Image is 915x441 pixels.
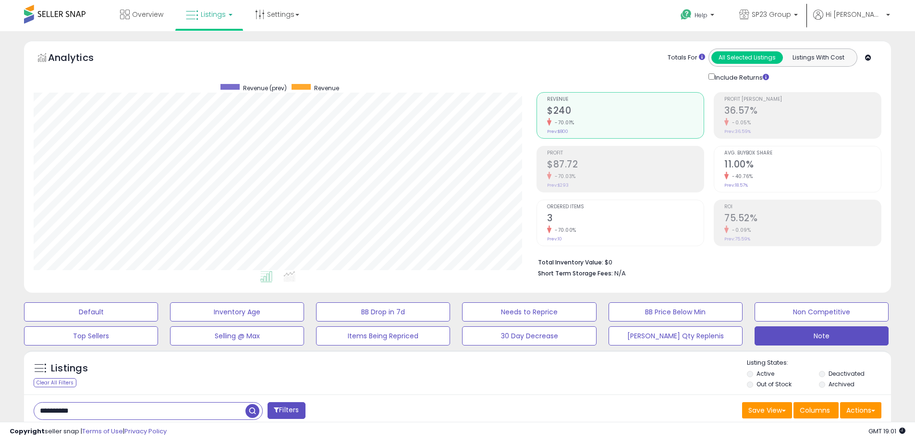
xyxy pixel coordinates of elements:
button: Columns [793,402,839,418]
label: Out of Stock [756,380,792,388]
span: SP23 Group [752,10,791,19]
button: Filters [268,402,305,419]
button: Needs to Reprice [462,302,596,322]
div: Totals For [668,53,705,62]
span: N/A [614,269,626,278]
button: Note [755,326,889,346]
small: Prev: 18.57% [724,182,748,188]
button: BB Price Below Min [609,302,743,322]
h2: 11.00% [724,159,881,172]
button: Listings With Cost [782,51,854,64]
small: Prev: 36.59% [724,129,751,134]
li: $0 [538,256,874,267]
span: Profit [PERSON_NAME] [724,97,881,102]
div: seller snap | | [10,427,167,436]
button: Items Being Repriced [316,326,450,346]
label: Deactivated [829,369,865,378]
button: Inventory Age [170,302,304,322]
span: ROI [724,204,881,210]
h2: $87.72 [547,159,704,172]
small: -70.00% [551,226,576,234]
label: Archived [829,380,854,388]
small: Prev: 75.59% [724,236,750,242]
small: -0.09% [729,226,751,234]
span: Hi [PERSON_NAME] [826,10,883,19]
small: Prev: $293 [547,182,569,188]
h2: 75.52% [724,213,881,226]
button: Selling @ Max [170,326,304,346]
span: Revenue [547,97,704,102]
small: Prev: $800 [547,129,568,134]
small: -40.76% [729,173,753,180]
a: Help [673,1,724,31]
h2: 36.57% [724,105,881,118]
label: Active [756,369,774,378]
span: Revenue [314,84,339,92]
span: Avg. Buybox Share [724,151,881,156]
button: All Selected Listings [711,51,783,64]
small: -70.01% [551,119,574,126]
button: Default [24,302,158,322]
button: Non Competitive [755,302,889,322]
h2: 3 [547,213,704,226]
b: Total Inventory Value: [538,258,603,266]
button: 30 Day Decrease [462,326,596,346]
h2: $240 [547,105,704,118]
strong: Copyright [10,427,45,436]
button: Actions [840,402,881,418]
a: Privacy Policy [124,427,167,436]
div: Clear All Filters [34,378,76,387]
span: Profit [547,151,704,156]
h5: Analytics [48,51,112,67]
small: Prev: 10 [547,236,562,242]
span: 2025-08-13 19:01 GMT [868,427,905,436]
small: -70.03% [551,173,576,180]
button: Save View [742,402,792,418]
span: Ordered Items [547,204,704,210]
small: -0.05% [729,119,751,126]
b: Short Term Storage Fees: [538,269,613,277]
span: Overview [132,10,163,19]
button: BB Drop in 7d [316,302,450,322]
button: [PERSON_NAME] Qty Replenis [609,326,743,346]
span: Revenue (prev) [243,84,287,92]
button: Top Sellers [24,326,158,346]
span: Help [695,11,708,19]
span: Listings [201,10,226,19]
p: Listing States: [747,358,891,368]
span: Columns [800,405,830,415]
a: Hi [PERSON_NAME] [813,10,890,31]
a: Terms of Use [82,427,123,436]
i: Get Help [680,9,692,21]
h5: Listings [51,362,88,375]
div: Include Returns [701,72,781,83]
